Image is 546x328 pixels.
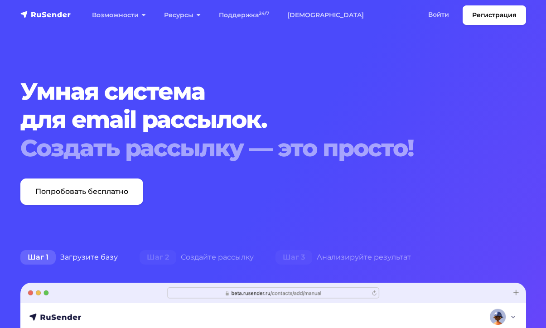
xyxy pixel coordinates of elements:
[20,10,71,19] img: RuSender
[140,250,176,265] span: Шаг 2
[463,5,526,25] a: Регистрация
[265,248,422,266] div: Анализируйте результат
[419,5,458,24] a: Войти
[20,250,56,265] span: Шаг 1
[20,134,526,162] div: Создать рассылку — это просто!
[83,6,155,24] a: Возможности
[129,248,265,266] div: Создайте рассылку
[278,6,373,24] a: [DEMOGRAPHIC_DATA]
[10,248,129,266] div: Загрузите базу
[155,6,210,24] a: Ресурсы
[259,10,269,16] sup: 24/7
[20,77,526,162] h1: Умная система для email рассылок.
[210,6,278,24] a: Поддержка24/7
[275,250,312,265] span: Шаг 3
[20,178,143,205] a: Попробовать бесплатно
